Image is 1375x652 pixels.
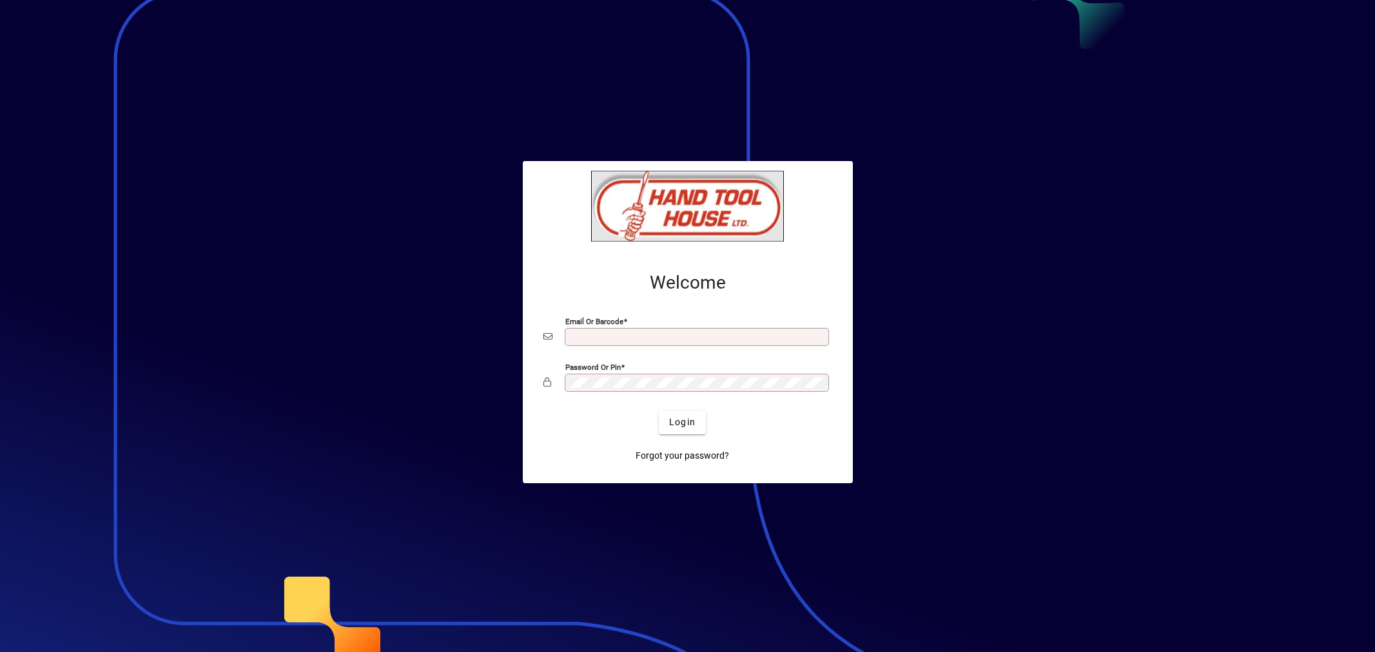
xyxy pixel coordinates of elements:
span: Forgot your password? [636,449,729,463]
a: Forgot your password? [630,445,734,468]
mat-label: Password or Pin [565,362,621,371]
button: Login [659,411,706,434]
h2: Welcome [543,272,832,294]
mat-label: Email or Barcode [565,316,623,325]
span: Login [669,416,696,429]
